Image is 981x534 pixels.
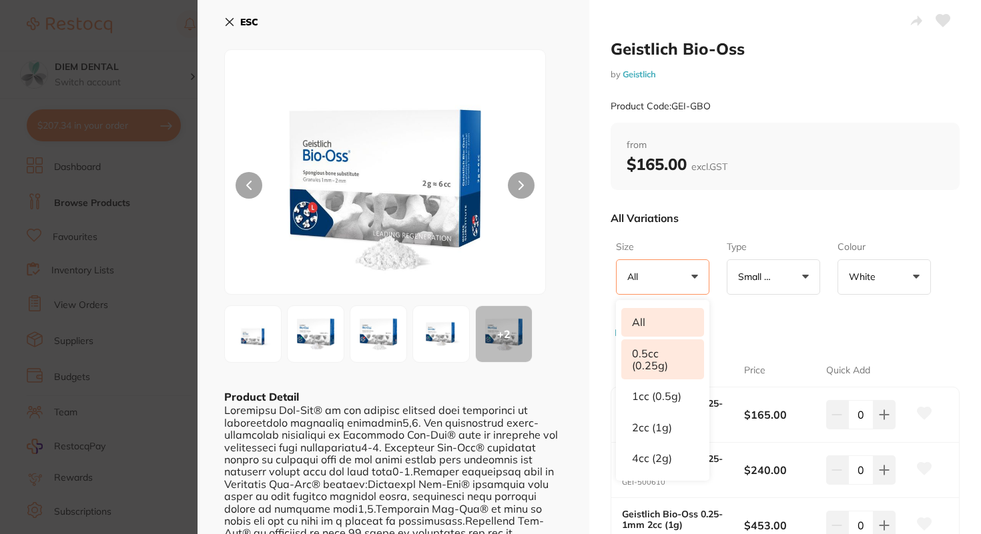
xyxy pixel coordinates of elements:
img: anBn [417,310,465,358]
label: Colour [838,241,927,254]
span: excl. GST [691,161,727,173]
b: $240.00 [744,463,817,477]
b: ESC [240,16,258,28]
small: Product Code: GEI-GBO [611,101,711,112]
button: Reset [611,327,644,339]
p: All Variations [611,211,679,225]
p: small granules (0.25-1mm) [738,271,778,283]
p: All [627,271,643,283]
b: Product Detail [224,390,299,403]
small: GEI-500610 [622,478,744,487]
span: from [627,139,944,152]
label: Type [727,241,816,254]
b: $165.00 [744,407,817,422]
label: Size [616,241,705,254]
small: by [611,69,960,79]
img: ZXM [229,310,277,358]
li: 1cc (0.5g) [621,382,704,410]
button: small granules (0.25-1mm) [727,259,820,295]
button: white [838,259,931,295]
div: + 2 [476,306,532,362]
h2: Geistlich Bio-Oss [611,39,960,59]
li: 0.5cc (0.25g) [621,339,704,380]
button: ESC [224,11,258,33]
p: Quick Add [826,364,870,377]
img: Zy1qcGc [292,310,340,358]
b: Geistlich Bio-Oss 0.25-1mm 2cc (1g) [622,509,732,530]
img: XzJtbV8yZy1qcGc [289,83,481,294]
button: +2 [475,305,533,363]
li: All [621,308,704,336]
img: XzJtbV8yZy1qcGc [354,310,402,358]
b: $165.00 [627,154,727,174]
a: Geistlich [623,69,656,79]
button: All [616,259,709,295]
li: 2cc (1g) [621,413,704,441]
b: $453.00 [744,518,817,533]
li: 4cc (2g) [621,444,704,472]
p: Price [744,364,765,377]
p: white [849,271,881,283]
